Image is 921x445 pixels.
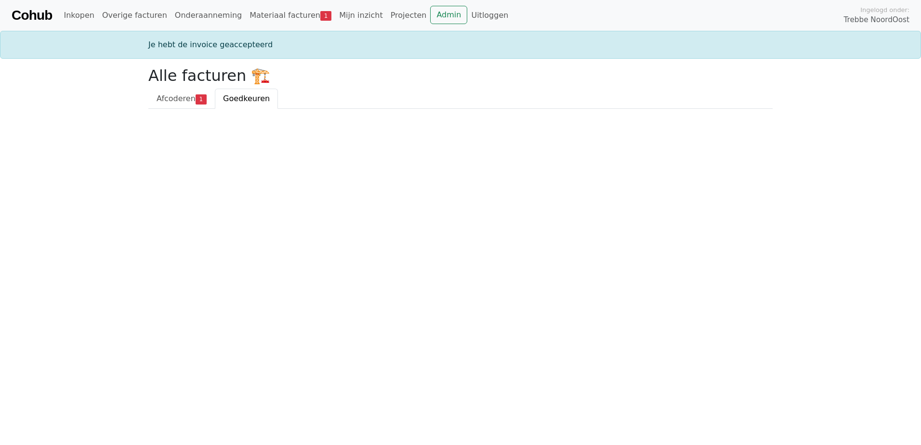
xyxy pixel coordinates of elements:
[223,94,270,103] span: Goedkeuren
[157,94,196,103] span: Afcoderen
[387,6,431,25] a: Projecten
[860,5,909,14] span: Ingelogd onder:
[246,6,335,25] a: Materiaal facturen1
[171,6,246,25] a: Onderaanneming
[196,94,207,104] span: 1
[215,89,278,109] a: Goedkeuren
[844,14,909,26] span: Trebbe NoordOost
[12,4,52,27] a: Cohub
[148,66,773,85] h2: Alle facturen 🏗️
[335,6,387,25] a: Mijn inzicht
[60,6,98,25] a: Inkopen
[143,39,778,51] div: Je hebt de invoice geaccepteerd
[98,6,171,25] a: Overige facturen
[148,89,215,109] a: Afcoderen1
[320,11,331,21] span: 1
[430,6,467,24] a: Admin
[467,6,512,25] a: Uitloggen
